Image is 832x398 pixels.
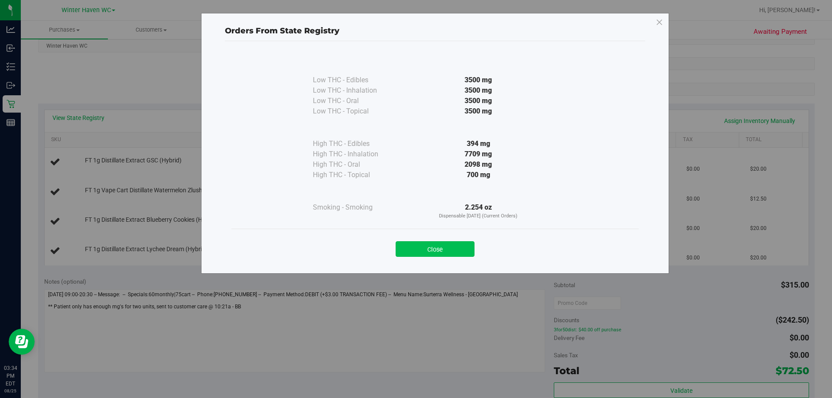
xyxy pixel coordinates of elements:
[400,85,557,96] div: 3500 mg
[313,170,400,180] div: High THC - Topical
[313,106,400,116] div: Low THC - Topical
[400,149,557,159] div: 7709 mg
[313,96,400,106] div: Low THC - Oral
[9,329,35,355] iframe: Resource center
[400,106,557,116] div: 3500 mg
[400,170,557,180] div: 700 mg
[313,159,400,170] div: High THC - Oral
[400,159,557,170] div: 2098 mg
[313,149,400,159] div: High THC - Inhalation
[400,139,557,149] div: 394 mg
[225,26,339,36] span: Orders From State Registry
[400,75,557,85] div: 3500 mg
[396,241,474,257] button: Close
[400,96,557,106] div: 3500 mg
[313,202,400,213] div: Smoking - Smoking
[400,213,557,220] p: Dispensable [DATE] (Current Orders)
[313,75,400,85] div: Low THC - Edibles
[313,139,400,149] div: High THC - Edibles
[313,85,400,96] div: Low THC - Inhalation
[400,202,557,220] div: 2.254 oz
